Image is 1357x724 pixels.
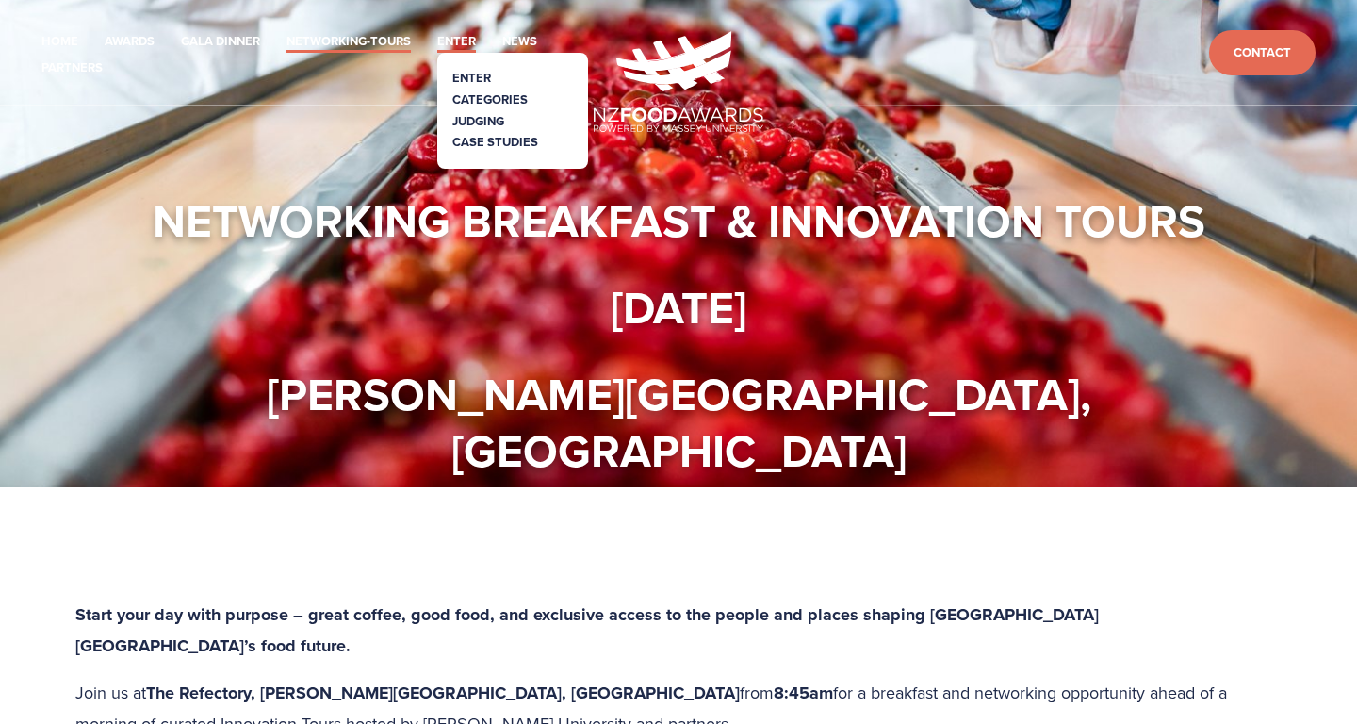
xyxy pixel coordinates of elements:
a: Judging [452,112,504,130]
a: Case Studies [452,133,538,151]
strong: 8:45am [774,681,833,705]
a: Enter [452,69,491,87]
a: Partners [41,58,103,79]
a: Networking-Tours [286,31,411,53]
a: News [502,31,537,53]
a: Enter [437,31,476,53]
a: Awards [105,31,155,53]
strong: [PERSON_NAME][GEOGRAPHIC_DATA], [GEOGRAPHIC_DATA] [267,361,1103,484]
strong: The Refectory, [PERSON_NAME][GEOGRAPHIC_DATA], [GEOGRAPHIC_DATA] [146,681,740,705]
a: Contact [1209,30,1316,76]
a: Gala Dinner [181,31,260,53]
a: Categories [452,90,528,108]
a: Home [41,31,78,53]
strong: Start your day with purpose – great coffee, good food, and exclusive access to the people and pla... [75,602,1104,658]
strong: Networking Breakfast & Innovation Tours [153,188,1205,254]
strong: [DATE] [611,274,746,340]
